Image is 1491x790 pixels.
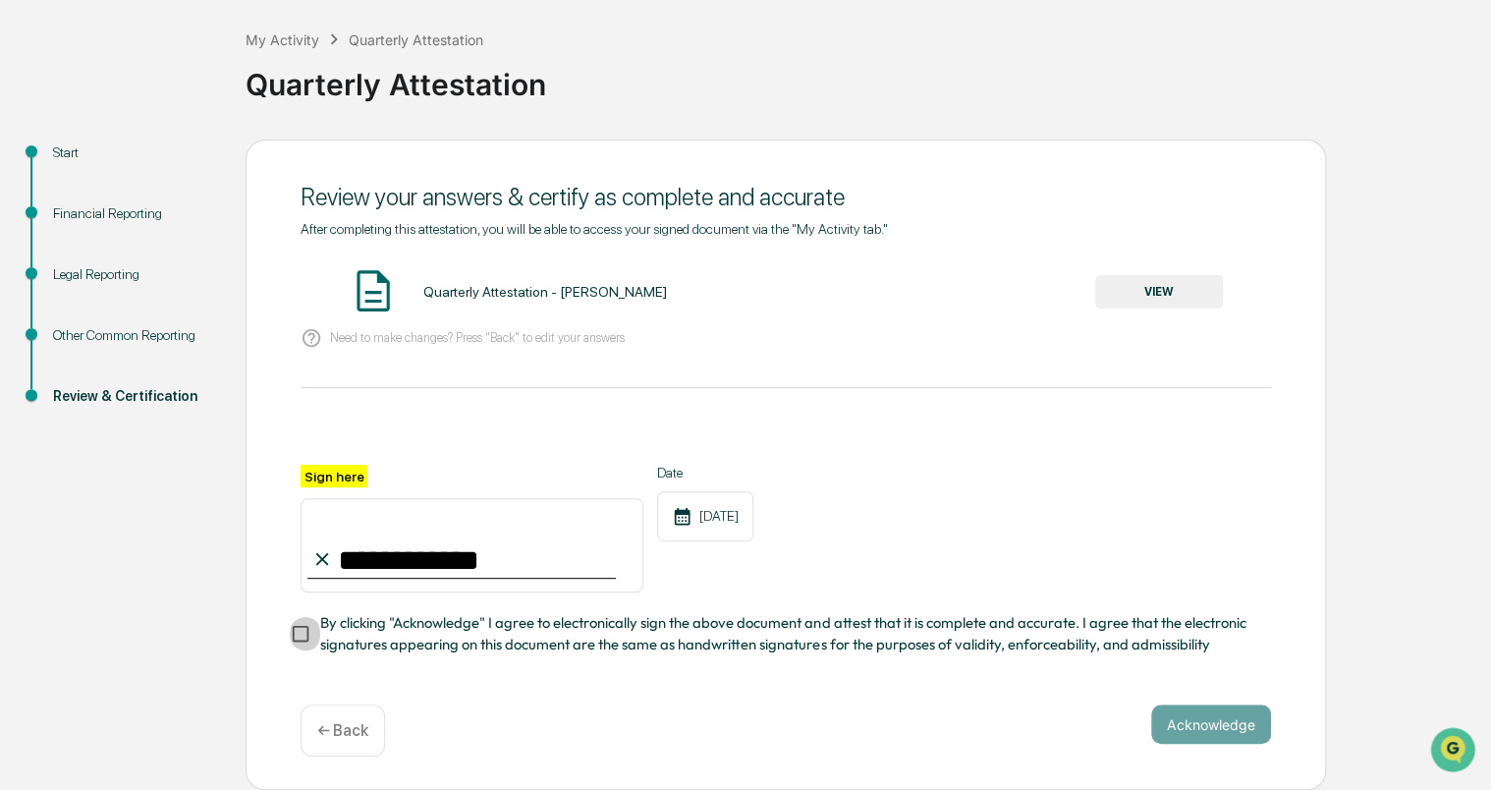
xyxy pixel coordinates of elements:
[301,183,1271,211] div: Review your answers & certify as complete and accurate
[53,386,214,407] div: Review & Certification
[657,491,753,541] div: [DATE]
[246,31,319,48] div: My Activity
[330,330,625,345] p: Need to make changes? Press "Back" to edit your answers
[162,248,244,267] span: Attestations
[20,41,358,73] p: How can we help?
[246,51,1481,102] div: Quarterly Attestation
[53,142,214,163] div: Start
[1095,275,1223,309] button: VIEW
[195,333,238,348] span: Pylon
[20,250,35,265] div: 🖐️
[20,287,35,303] div: 🔎
[20,150,55,186] img: 1746055101610-c473b297-6a78-478c-a979-82029cc54cd1
[12,277,132,312] a: 🔎Data Lookup
[12,240,135,275] a: 🖐️Preclearance
[317,721,368,740] p: ← Back
[301,221,888,237] span: After completing this attestation, you will be able to access your signed document via the "My Ac...
[53,325,214,346] div: Other Common Reporting
[138,332,238,348] a: Powered byPylon
[422,284,666,300] div: Quarterly Attestation - [PERSON_NAME]
[349,31,483,48] div: Quarterly Attestation
[1151,705,1271,744] button: Acknowledge
[67,170,248,186] div: We're available if you need us!
[657,465,753,480] label: Date
[349,266,398,315] img: Document Icon
[142,250,158,265] div: 🗄️
[320,612,1255,656] span: By clicking "Acknowledge" I agree to electronically sign the above document and attest that it is...
[39,248,127,267] span: Preclearance
[53,264,214,285] div: Legal Reporting
[301,465,367,487] label: Sign here
[1428,725,1481,778] iframe: Open customer support
[334,156,358,180] button: Start new chat
[53,203,214,224] div: Financial Reporting
[67,150,322,170] div: Start new chat
[135,240,251,275] a: 🗄️Attestations
[39,285,124,305] span: Data Lookup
